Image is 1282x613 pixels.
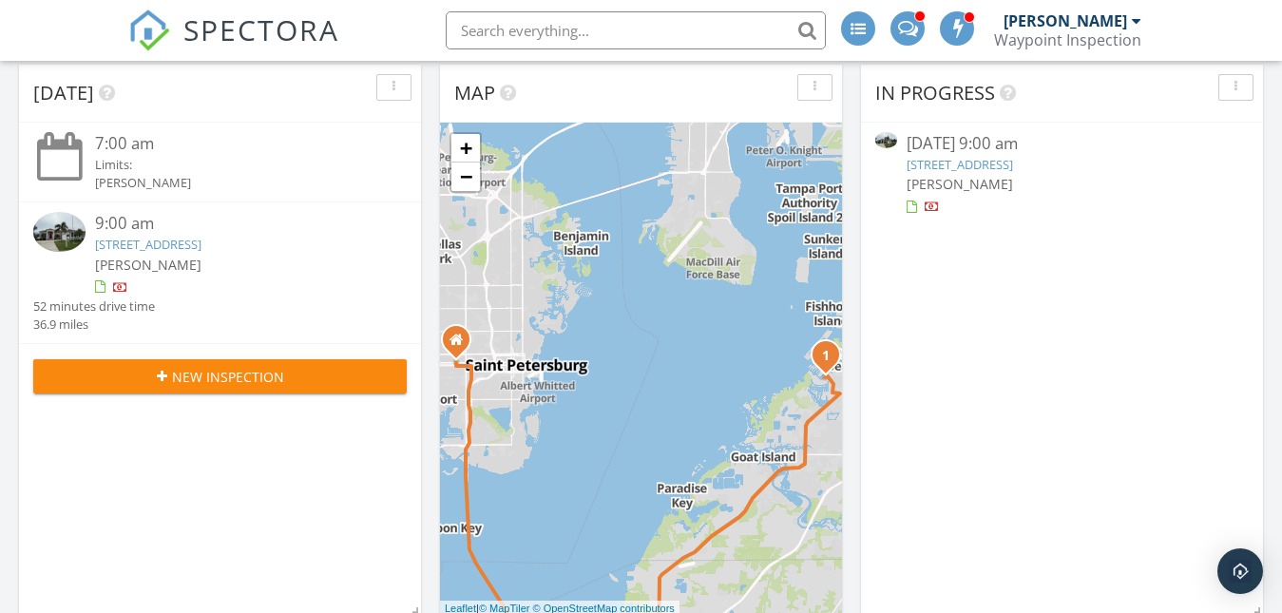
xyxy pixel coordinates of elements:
span: [DATE] [33,80,94,105]
span: New Inspection [172,367,284,387]
div: 902 Bunker View Dr, Apollo Beach, FL 33572 [826,354,837,366]
a: [STREET_ADDRESS] [907,156,1013,173]
div: 7:00 am [95,132,375,156]
button: New Inspection [33,359,407,393]
a: 9:00 am [STREET_ADDRESS] [PERSON_NAME] 52 minutes drive time 36.9 miles [33,212,407,334]
img: The Best Home Inspection Software - Spectora [128,10,170,51]
div: [PERSON_NAME] [95,174,375,192]
div: 3920 2nd Ave N, St Petersburg Fl 33713 [456,339,468,351]
a: [STREET_ADDRESS] [95,236,201,253]
i: 1 [822,350,830,363]
img: 9540216%2Fcover_photos%2Fjv7H7PaYeRj0C7M6jWHc%2Fsmall.jpg [875,132,897,148]
img: 9540216%2Fcover_photos%2Fjv7H7PaYeRj0C7M6jWHc%2Fsmall.jpg [33,212,86,251]
span: In Progress [875,80,995,105]
div: Open Intercom Messenger [1217,548,1263,594]
a: [DATE] 9:00 am [STREET_ADDRESS] [PERSON_NAME] [875,132,1249,217]
div: Limits: [95,156,375,174]
span: [PERSON_NAME] [95,256,201,274]
a: SPECTORA [128,26,339,66]
div: [PERSON_NAME] [1004,11,1127,30]
div: 9:00 am [95,212,375,236]
span: Map [454,80,495,105]
span: [PERSON_NAME] [907,175,1013,193]
div: Waypoint Inspection [994,30,1141,49]
a: Zoom in [451,134,480,163]
div: 52 minutes drive time [33,297,155,316]
span: SPECTORA [183,10,339,49]
div: [DATE] 9:00 am [907,132,1218,156]
input: Search everything... [446,11,826,49]
div: 36.9 miles [33,316,155,334]
a: Zoom out [451,163,480,191]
